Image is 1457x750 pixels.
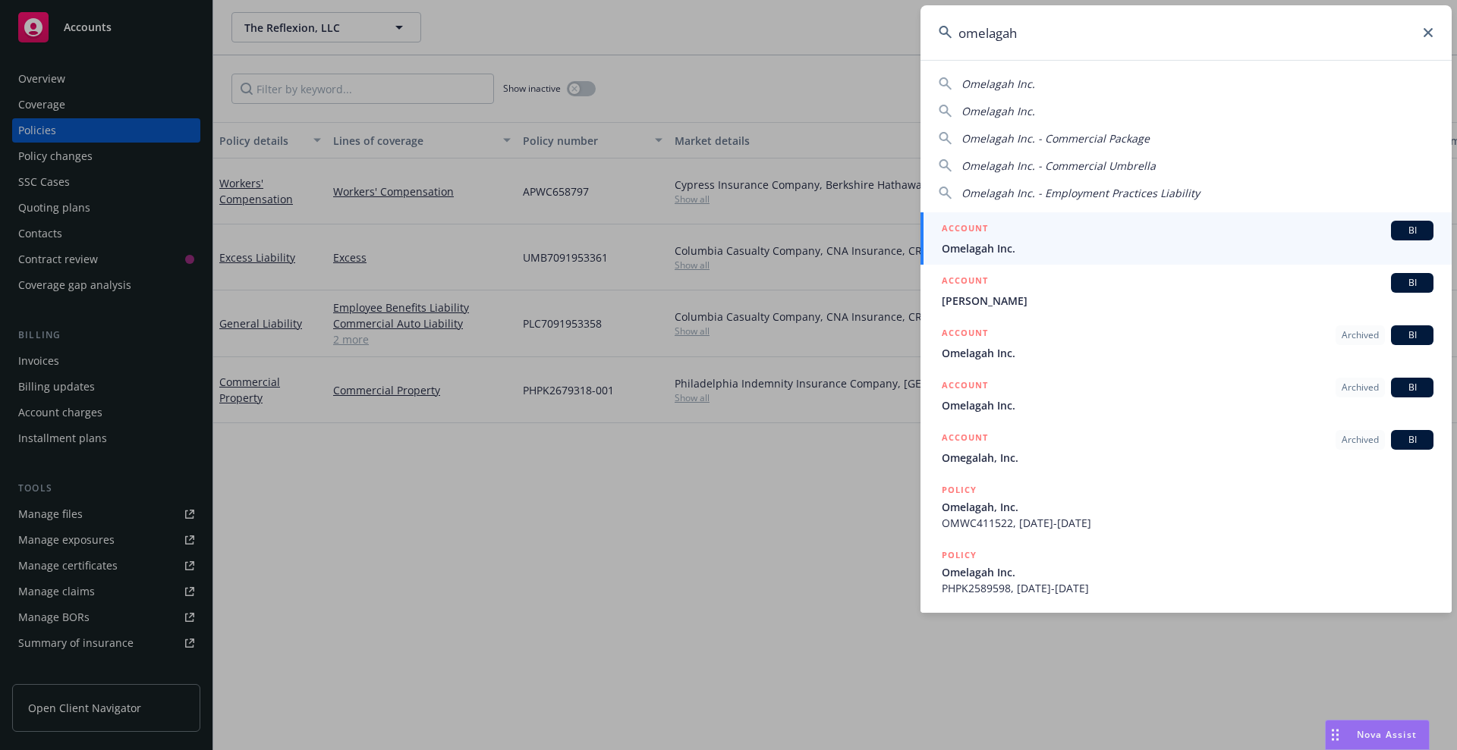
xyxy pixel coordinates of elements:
h5: ACCOUNT [942,430,988,448]
a: ACCOUNTArchivedBIOmelagah Inc. [920,317,1452,369]
span: [PERSON_NAME] [942,293,1433,309]
span: OMWC411522, [DATE]-[DATE] [942,515,1433,531]
span: Omegalah, Inc. [942,450,1433,466]
h5: ACCOUNT [942,325,988,344]
span: Omelagah Inc. [942,564,1433,580]
span: Omelagah Inc. [961,104,1035,118]
span: Omelagah Inc. [942,345,1433,361]
span: Omelagah Inc. [942,397,1433,413]
a: POLICYOmelagah Inc.PHPK2589598, [DATE]-[DATE] [920,539,1452,604]
input: Search... [920,5,1452,60]
h5: ACCOUNT [942,273,988,291]
span: BI [1397,433,1427,447]
span: Omelagah, Inc. [942,499,1433,515]
div: Drag to move [1326,720,1345,749]
h5: POLICY [942,482,977,497]
a: ACCOUNTBI[PERSON_NAME] [920,265,1452,317]
span: Nova Assist [1357,728,1417,741]
span: Archived [1342,328,1379,342]
span: Omelagah Inc. - Employment Practices Liability [961,186,1200,200]
span: Archived [1342,381,1379,394]
a: ACCOUNTArchivedBIOmegalah, Inc. [920,422,1452,474]
span: PHPK2589598, [DATE]-[DATE] [942,580,1433,596]
h5: ACCOUNT [942,378,988,396]
span: Archived [1342,433,1379,447]
a: ACCOUNTArchivedBIOmelagah Inc. [920,369,1452,422]
h5: ACCOUNT [942,221,988,239]
span: BI [1397,328,1427,342]
span: Omelagah Inc. [961,77,1035,91]
button: Nova Assist [1325,720,1430,750]
a: ACCOUNTBIOmelagah Inc. [920,212,1452,265]
h5: POLICY [942,548,977,563]
span: Omelagah Inc. - Commercial Umbrella [961,158,1156,173]
span: Omelagah Inc. - Commercial Package [961,131,1150,146]
span: BI [1397,224,1427,237]
span: BI [1397,381,1427,394]
span: Omelagah Inc. [942,240,1433,256]
span: BI [1397,276,1427,290]
a: POLICYOmelagah, Inc.OMWC411522, [DATE]-[DATE] [920,474,1452,539]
